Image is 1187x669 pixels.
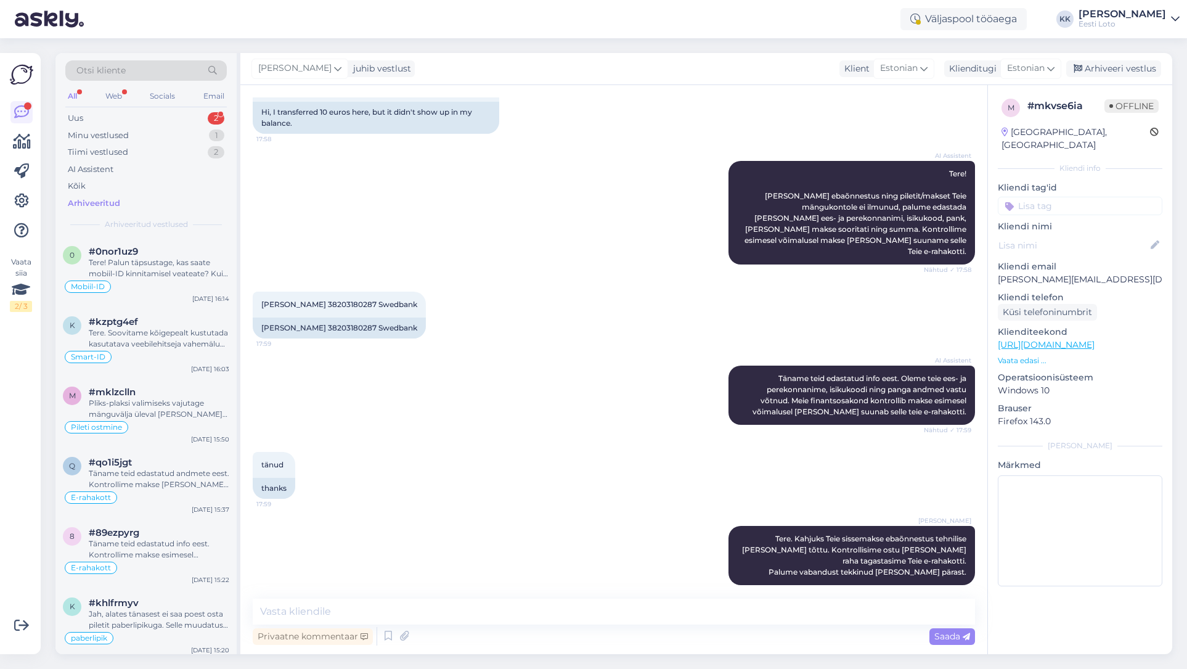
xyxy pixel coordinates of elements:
span: #qo1i5jgt [89,457,132,468]
div: Kliendi info [998,163,1162,174]
div: KK [1056,10,1074,28]
span: E-rahakott [71,494,111,501]
div: 2 [208,112,224,125]
span: m [69,391,76,400]
span: paberlipik [71,634,107,642]
div: thanks [253,478,295,499]
div: [PERSON_NAME] [1079,9,1166,19]
span: Otsi kliente [76,64,126,77]
p: Windows 10 [998,384,1162,397]
span: AI Assistent [925,356,971,365]
div: Arhiveeri vestlus [1066,60,1161,77]
span: Mobiil-ID [71,283,105,290]
span: Estonian [880,62,918,75]
p: Kliendi telefon [998,291,1162,304]
input: Lisa nimi [998,239,1148,252]
div: [PERSON_NAME] [998,440,1162,451]
p: Brauser [998,402,1162,415]
span: [PERSON_NAME] 38203180287 Swedbank [261,300,417,309]
span: 17:59 [256,339,303,348]
p: [PERSON_NAME][EMAIL_ADDRESS][DOMAIN_NAME] [998,273,1162,286]
span: Täname teid edastatud info eest. Oleme teie ees- ja perekonnanime, isikukoodi ning panga andmed v... [753,374,968,416]
span: AI Assistent [925,151,971,160]
div: [DATE] 15:37 [192,505,229,514]
div: Tere. Soovitame kõigepealt kustutada kasutatava veebilehitseja vahemälu (ajalugu) ja siis uuesti ... [89,327,229,350]
p: Kliendi tag'id [998,181,1162,194]
input: Lisa tag [998,197,1162,215]
div: Uus [68,112,83,125]
a: [PERSON_NAME]Eesti Loto [1079,9,1180,29]
span: #89ezpyrg [89,527,139,538]
span: tänud [261,460,283,469]
div: [DATE] 15:22 [192,575,229,585]
span: Pileti ostmine [71,424,122,431]
div: Täname teid edastatud andmete eest. Kontrollime makse [PERSON_NAME] suuname selle teie e-rahakott... [89,468,229,490]
span: #mklzclln [89,387,136,398]
span: Tere. Kahjuks Teie sissemakse ebaõnnestus tehnilise [PERSON_NAME] tõttu. Kontrollisime ostu [PERS... [742,534,968,577]
div: Pliks-plaksi valimiseks vajutage mänguvälja üleval [PERSON_NAME] nurgas olevatele noolekestele. [89,398,229,420]
div: Klient [839,62,870,75]
div: 2 / 3 [10,301,32,312]
div: 1 [209,129,224,142]
span: Smart-ID [71,353,105,361]
p: Firefox 143.0 [998,415,1162,428]
div: All [65,88,80,104]
span: 0 [70,250,75,260]
span: Saada [934,631,970,642]
p: Klienditeekond [998,326,1162,339]
span: #khlfrmyv [89,597,139,609]
div: Kõik [68,180,86,192]
img: Askly Logo [10,63,33,86]
span: Offline [1104,99,1159,113]
div: Täname teid edastatud info eest. Kontrollime makse esimesel võimalusel [PERSON_NAME] suuname sell... [89,538,229,560]
div: Web [103,88,124,104]
span: Nähtud ✓ 17:58 [924,265,971,274]
div: Minu vestlused [68,129,129,142]
p: Kliendi nimi [998,220,1162,233]
span: Estonian [1007,62,1045,75]
div: Vaata siia [10,257,32,312]
span: Arhiveeritud vestlused [105,219,188,230]
span: E-rahakott [71,564,111,572]
div: [PERSON_NAME] 38203180287 Swedbank [253,318,426,339]
div: Tere! Palun täpsustage, kas saate mobiil-ID kinnitamisel veateate? Kui jah, siis millise veateate... [89,257,229,279]
span: #kzptg4ef [89,316,138,327]
a: [URL][DOMAIN_NAME] [998,339,1095,350]
span: [PERSON_NAME] [918,516,971,525]
div: Socials [147,88,177,104]
div: juhib vestlust [348,62,411,75]
span: 8 [70,532,75,541]
span: [PERSON_NAME] [258,62,332,75]
div: Hi, I transferred 10 euros here, but it didn't show up in my balance. [253,102,499,134]
div: 2 [208,146,224,158]
span: q [69,461,75,470]
div: Arhiveeritud [68,197,120,210]
div: Email [201,88,227,104]
div: [GEOGRAPHIC_DATA], [GEOGRAPHIC_DATA] [1001,126,1150,152]
div: [DATE] 15:20 [191,646,229,655]
span: Nähtud ✓ 17:59 [924,425,971,435]
div: Jah, alates tänasest ei saa poest osta piletit paberlipikuga. Selle muudatuse põhjuseks oli oluli... [89,609,229,631]
div: [DATE] 15:50 [191,435,229,444]
div: Eesti Loto [1079,19,1166,29]
div: Privaatne kommentaar [253,628,373,645]
span: 17:58 [256,134,303,144]
div: Küsi telefoninumbrit [998,304,1097,321]
div: [DATE] 16:14 [192,294,229,303]
div: [DATE] 16:03 [191,364,229,374]
div: # mkvse6ia [1027,99,1104,113]
p: Märkmed [998,459,1162,472]
span: m [1008,103,1014,112]
div: Tiimi vestlused [68,146,128,158]
span: 18:03 [925,586,971,595]
div: AI Assistent [68,163,113,176]
p: Kliendi email [998,260,1162,273]
div: Väljaspool tööaega [900,8,1027,30]
span: k [70,602,75,611]
p: Operatsioonisüsteem [998,371,1162,384]
span: k [70,321,75,330]
div: Klienditugi [944,62,997,75]
span: #0nor1uz9 [89,246,138,257]
span: 17:59 [256,499,303,509]
p: Vaata edasi ... [998,355,1162,366]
